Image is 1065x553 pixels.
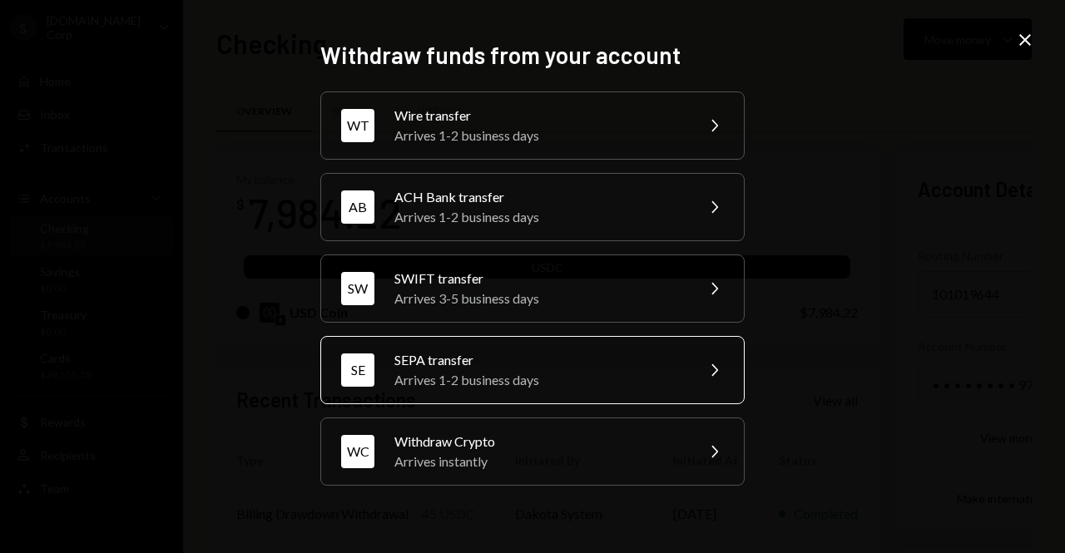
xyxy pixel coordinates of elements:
div: Arrives 1-2 business days [394,126,684,146]
div: SEPA transfer [394,350,684,370]
button: ABACH Bank transferArrives 1-2 business days [320,173,745,241]
div: ACH Bank transfer [394,187,684,207]
div: Withdraw Crypto [394,432,684,452]
div: SW [341,272,374,305]
div: SWIFT transfer [394,269,684,289]
button: WCWithdraw CryptoArrives instantly [320,417,745,486]
div: AB [341,190,374,224]
div: Wire transfer [394,106,684,126]
div: Arrives 1-2 business days [394,370,684,390]
button: SESEPA transferArrives 1-2 business days [320,336,745,404]
div: Arrives 3-5 business days [394,289,684,309]
div: WC [341,435,374,468]
div: Arrives 1-2 business days [394,207,684,227]
div: SE [341,353,374,387]
div: Arrives instantly [394,452,684,472]
button: SWSWIFT transferArrives 3-5 business days [320,254,745,323]
h2: Withdraw funds from your account [320,39,745,72]
button: WTWire transferArrives 1-2 business days [320,91,745,160]
div: WT [341,109,374,142]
